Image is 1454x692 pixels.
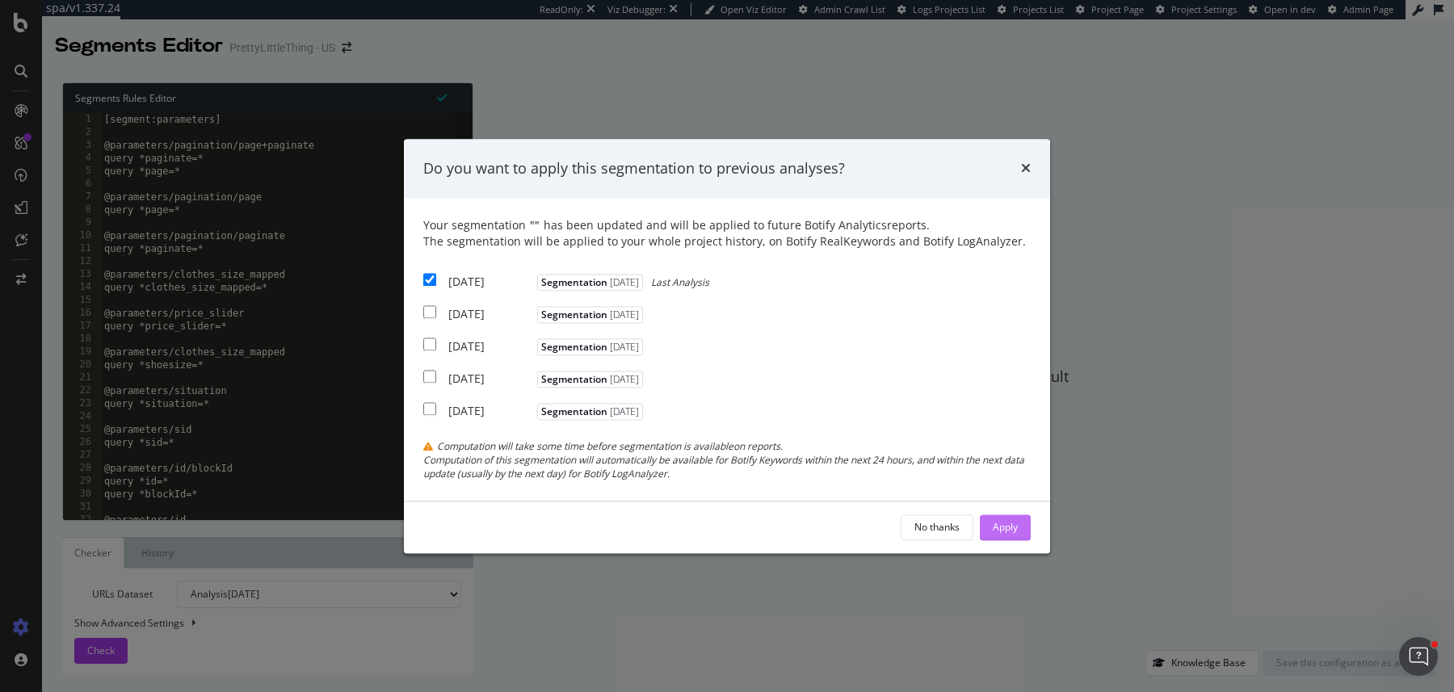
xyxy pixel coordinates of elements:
iframe: Intercom live chat [1399,637,1438,676]
span: Computation will take some time before segmentation is available on reports. [437,440,783,454]
button: No thanks [901,514,973,540]
span: Last Analysis [651,276,709,290]
span: [DATE] [607,276,639,290]
span: Segmentation [537,307,643,324]
div: [DATE] [448,275,533,291]
div: Computation of this segmentation will automatically be available for Botify Keywords within the n... [423,454,1031,481]
button: Apply [980,514,1031,540]
div: Apply [993,520,1018,534]
div: [DATE] [448,339,533,355]
div: [DATE] [448,371,533,388]
div: Do you want to apply this segmentation to previous analyses? [423,158,845,179]
span: Segmentation [537,339,643,356]
span: Segmentation [537,404,643,421]
span: [DATE] [607,341,639,354]
span: Segmentation [537,371,643,388]
span: [DATE] [607,308,639,322]
span: [DATE] [607,373,639,387]
div: No thanks [914,520,960,534]
span: " " [530,218,540,233]
div: Your segmentation has been updated and will be applied to future Botify Analytics reports. [423,218,1031,250]
div: modal [404,139,1050,553]
div: The segmentation will be applied to your whole project history, on Botify RealKeywords and Botify... [423,234,1031,250]
div: [DATE] [448,307,533,323]
span: [DATE] [607,405,639,419]
div: times [1021,158,1031,179]
div: [DATE] [448,404,533,420]
span: Segmentation [537,275,643,291]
